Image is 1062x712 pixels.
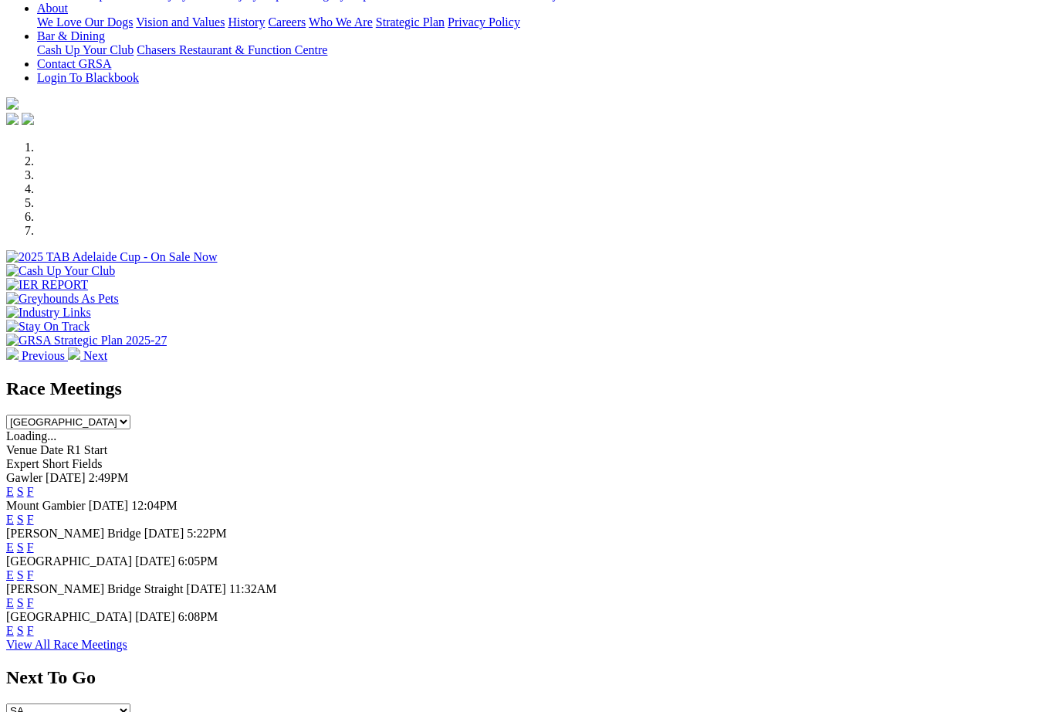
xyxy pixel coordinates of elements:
a: Privacy Policy [448,15,520,29]
img: twitter.svg [22,113,34,125]
img: chevron-right-pager-white.svg [68,348,80,360]
span: Loading... [6,429,56,442]
a: F [27,596,34,609]
a: Contact GRSA [37,57,111,70]
a: F [27,513,34,526]
span: [DATE] [144,527,184,540]
a: Next [68,349,107,362]
a: S [17,568,24,581]
a: Who We Are [309,15,373,29]
img: chevron-left-pager-white.svg [6,348,19,360]
a: Cash Up Your Club [37,43,134,56]
span: Gawler [6,471,42,484]
a: E [6,568,14,581]
a: S [17,624,24,637]
a: S [17,541,24,554]
span: 12:04PM [131,499,178,512]
h2: Race Meetings [6,378,1056,399]
img: Stay On Track [6,320,90,334]
span: [DATE] [89,499,129,512]
span: [DATE] [135,610,175,623]
span: Short [42,457,69,470]
img: logo-grsa-white.png [6,97,19,110]
a: Careers [268,15,306,29]
a: History [228,15,265,29]
span: Venue [6,443,37,456]
span: 11:32AM [229,582,277,595]
a: Strategic Plan [376,15,445,29]
h2: Next To Go [6,667,1056,688]
img: facebook.svg [6,113,19,125]
a: F [27,541,34,554]
img: Industry Links [6,306,91,320]
img: IER REPORT [6,278,88,292]
a: F [27,568,34,581]
a: E [6,541,14,554]
a: Previous [6,349,68,362]
div: Bar & Dining [37,43,1056,57]
a: E [6,624,14,637]
span: Previous [22,349,65,362]
span: 6:05PM [178,554,218,568]
img: 2025 TAB Adelaide Cup - On Sale Now [6,250,218,264]
span: [GEOGRAPHIC_DATA] [6,610,132,623]
span: Mount Gambier [6,499,86,512]
a: E [6,485,14,498]
img: Cash Up Your Club [6,264,115,278]
span: [DATE] [46,471,86,484]
a: We Love Our Dogs [37,15,133,29]
a: S [17,485,24,498]
a: E [6,596,14,609]
span: Fields [72,457,102,470]
span: 2:49PM [89,471,129,484]
a: S [17,513,24,526]
span: [DATE] [135,554,175,568]
a: S [17,596,24,609]
span: Next [83,349,107,362]
span: [PERSON_NAME] Bridge Straight [6,582,183,595]
a: F [27,485,34,498]
a: About [37,2,68,15]
img: GRSA Strategic Plan 2025-27 [6,334,167,348]
div: About [37,15,1056,29]
a: Login To Blackbook [37,71,139,84]
span: R1 Start [66,443,107,456]
a: Bar & Dining [37,29,105,42]
a: E [6,513,14,526]
span: [DATE] [186,582,226,595]
img: Greyhounds As Pets [6,292,119,306]
span: [GEOGRAPHIC_DATA] [6,554,132,568]
a: Chasers Restaurant & Function Centre [137,43,327,56]
span: [PERSON_NAME] Bridge [6,527,141,540]
a: Vision and Values [136,15,225,29]
a: View All Race Meetings [6,638,127,651]
a: F [27,624,34,637]
span: Date [40,443,63,456]
span: 5:22PM [187,527,227,540]
span: Expert [6,457,39,470]
span: 6:08PM [178,610,218,623]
